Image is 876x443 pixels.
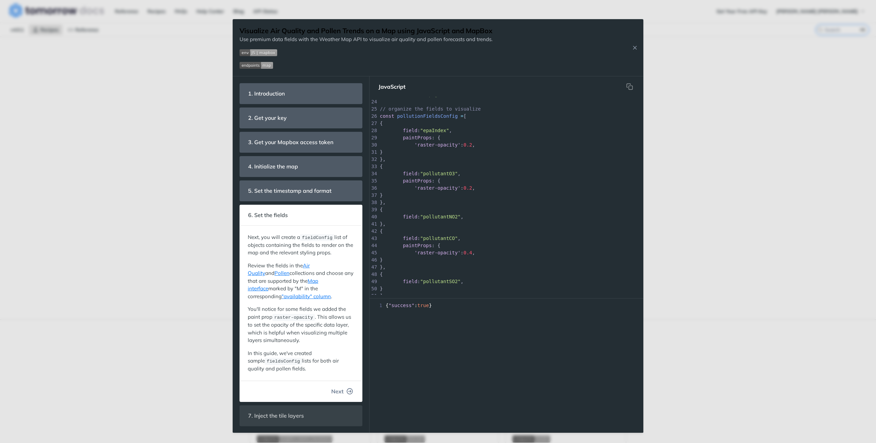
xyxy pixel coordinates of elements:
span: paintProps [403,243,431,248]
span: field [403,171,417,176]
div: { : } [370,302,643,309]
span: , [472,250,475,255]
span: }, [380,221,386,227]
div: 36 [370,185,376,192]
button: JavaScript [373,80,411,93]
span: : [417,214,420,219]
span: fieldsConfig [267,359,300,364]
span: { [380,228,383,234]
div: 32 [370,156,376,163]
div: 50 [370,285,376,292]
span: [ [463,113,466,119]
span: "epaIndex" [420,128,449,133]
section: 4. Initialize the map [240,156,362,177]
div: 40 [370,213,376,220]
span: const [380,92,394,97]
span: : [461,250,463,255]
span: , [461,279,463,284]
div: 24 [370,98,376,105]
span: }, [380,264,386,270]
span: 1 [370,302,384,309]
span: { [380,207,383,212]
span: 3. Get your Mapbox access token [243,136,338,149]
span: "pollutantO3" [420,171,458,176]
span: // organize the fields to visualize [380,106,481,112]
span: '.png' [423,92,440,97]
div: 27 [370,120,376,127]
div: 48 [370,271,376,278]
a: Pollen [274,270,289,276]
span: : [417,128,420,133]
div: 38 [370,199,376,206]
span: : { [432,135,440,140]
span: : [417,279,420,284]
span: field [403,214,417,219]
span: = [417,92,420,97]
div: 35 [370,177,376,185]
span: { [380,164,383,169]
svg: hidden [626,83,633,90]
section: 6. Set the fieldsNext, you will create afieldConfiglist of objects containing the fields to rende... [240,205,362,402]
span: "pollutantSO2" [420,279,461,284]
span: { [380,121,383,126]
span: 7. Inject the tile layers [243,409,309,422]
div: 42 [370,228,376,235]
div: 44 [370,242,376,249]
span: : { [432,243,440,248]
p: Use premium data fields with the Weather Map API to visualize air quality and pollen forecasts an... [240,36,492,43]
div: 34 [370,170,376,177]
span: 2. Get your key [243,111,292,125]
section: 3. Get your Mapbox access token [240,132,362,153]
p: In this guide, we've created sample lists for both air quality and pollen fields. [248,350,354,373]
span: format [397,92,415,97]
div: 25 [370,105,376,113]
button: Copy [623,80,636,93]
span: : [461,142,463,148]
span: 6. Set the fields [243,208,293,222]
span: , [458,171,461,176]
span: }, [380,200,386,205]
span: Next [331,387,344,395]
span: field [403,128,417,133]
span: } [380,192,383,198]
span: = [461,113,463,119]
span: "pollutantCO" [420,236,458,241]
button: Next [326,384,359,398]
div: 47 [370,264,376,271]
div: 51 [370,292,376,300]
span: Expand image [240,49,492,56]
div: 37 [370,192,376,199]
div: 33 [370,163,376,170]
p: Next, you will create a list of objects containing the fields to render on the map and the releva... [248,233,354,257]
div: 39 [370,206,376,213]
p: You'll notice for some fields we added the paint prop . This allows us to set the opacity of the ... [248,305,354,344]
div: 30 [370,141,376,149]
section: 7. Inject the tile layers [240,405,362,426]
div: 28 [370,127,376,134]
span: } [380,286,383,291]
span: field [403,279,417,284]
span: } [380,257,383,263]
span: , [461,214,463,219]
span: : [417,236,420,241]
div: 46 [370,256,376,264]
span: const [380,113,394,119]
span: true [417,303,429,308]
span: Expand image [240,61,492,69]
a: "availability" column [282,293,331,300]
div: 26 [370,113,376,120]
section: 1. Introduction [240,83,362,104]
div: 29 [370,134,376,141]
div: 43 [370,235,376,242]
p: Review the fields in the and collections and choose any that are supported by the marked by "M" i... [248,262,354,301]
span: 0.2 [463,142,472,148]
div: 45 [370,249,376,256]
span: "success" [388,303,414,308]
span: 0.4 [463,250,472,255]
span: , [449,128,452,133]
span: { [380,271,383,277]
span: ; [380,92,443,97]
span: , [458,236,461,241]
img: endpoint [240,62,273,69]
span: : { [432,178,440,183]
